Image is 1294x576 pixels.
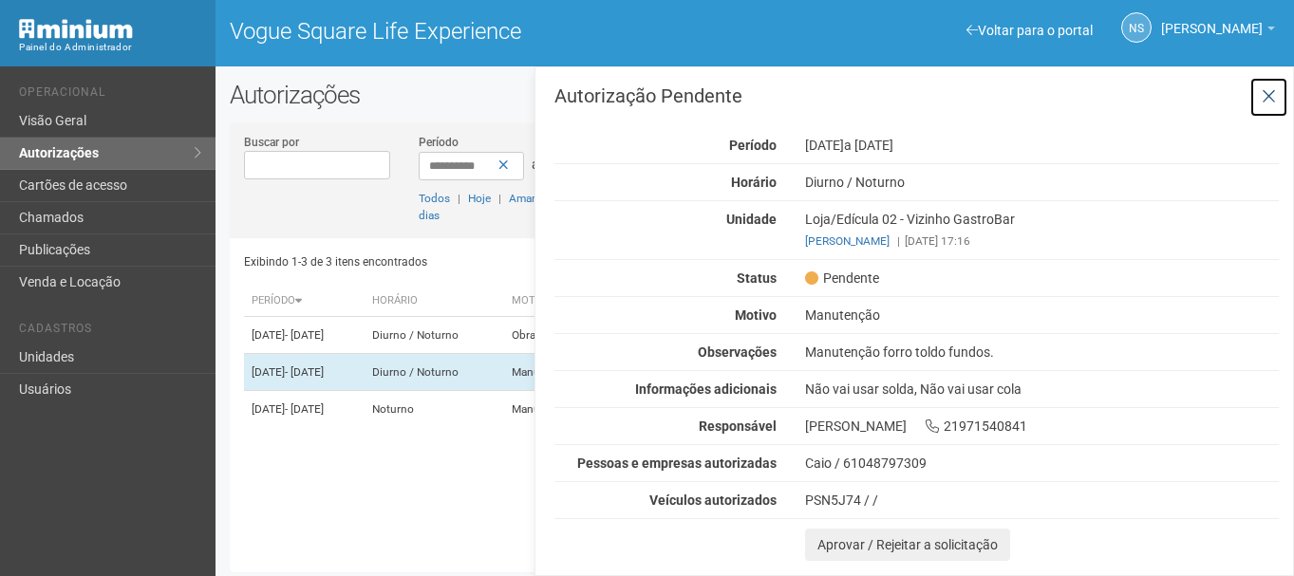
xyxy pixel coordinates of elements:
span: | [458,192,460,205]
div: [DATE] [791,137,1293,154]
li: Cadastros [19,322,201,342]
div: [PERSON_NAME] 21971540841 [791,418,1293,435]
li: Operacional [19,85,201,105]
td: Obra [504,317,611,354]
div: Loja/Edícula 02 - Vizinho GastroBar [791,211,1293,250]
label: Buscar por [244,134,299,151]
div: Exibindo 1-3 de 3 itens encontrados [244,248,748,276]
strong: Pessoas e empresas autorizadas [577,455,777,471]
strong: Veículos autorizados [649,492,777,508]
h3: Autorização Pendente [554,86,1279,105]
strong: Responsável [699,418,777,434]
span: - [DATE] [285,328,324,342]
span: | [498,192,501,205]
div: Não vai usar solda, Não vai usar cola [791,381,1293,398]
span: | [897,234,900,248]
td: Manutenção [504,391,611,428]
td: Manutenção [504,354,611,391]
strong: Informações adicionais [635,381,777,397]
strong: Motivo [735,307,777,323]
th: Motivo [504,286,611,317]
h2: Autorizações [230,81,1280,109]
div: Manutenção [791,307,1293,324]
strong: Unidade [726,212,777,227]
td: [DATE] [244,391,364,428]
td: Noturno [365,391,504,428]
a: [PERSON_NAME] [1161,24,1275,39]
span: - [DATE] [285,402,324,416]
button: Aprovar / Rejeitar a solicitação [805,529,1010,561]
div: Painel do Administrador [19,39,201,56]
th: Horário [365,286,504,317]
td: [DATE] [244,317,364,354]
span: Pendente [805,269,879,287]
h1: Vogue Square Life Experience [230,19,741,44]
a: NS [1121,12,1152,43]
strong: Horário [731,175,777,190]
a: Voltar para o portal [966,23,1093,38]
strong: Período [729,138,777,153]
div: Manutenção forro toldo fundos. [791,344,1293,361]
a: Hoje [468,192,491,205]
div: Diurno / Noturno [791,174,1293,191]
strong: Status [737,270,777,286]
th: Período [244,286,364,317]
strong: Observações [698,344,777,360]
span: - [DATE] [285,365,324,379]
a: [PERSON_NAME] [805,234,890,248]
span: Nicolle Silva [1161,3,1263,36]
img: Minium [19,19,133,39]
span: a [DATE] [844,138,893,153]
td: [DATE] [244,354,364,391]
span: a [532,157,539,172]
label: Período [419,134,459,151]
div: PSN5J74 / / [805,492,1279,509]
a: Todos [419,192,450,205]
a: Amanhã [509,192,551,205]
div: [DATE] 17:16 [805,232,1279,250]
td: Diurno / Noturno [365,354,504,391]
td: Diurno / Noturno [365,317,504,354]
div: Caio / 61048797309 [805,455,1279,472]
